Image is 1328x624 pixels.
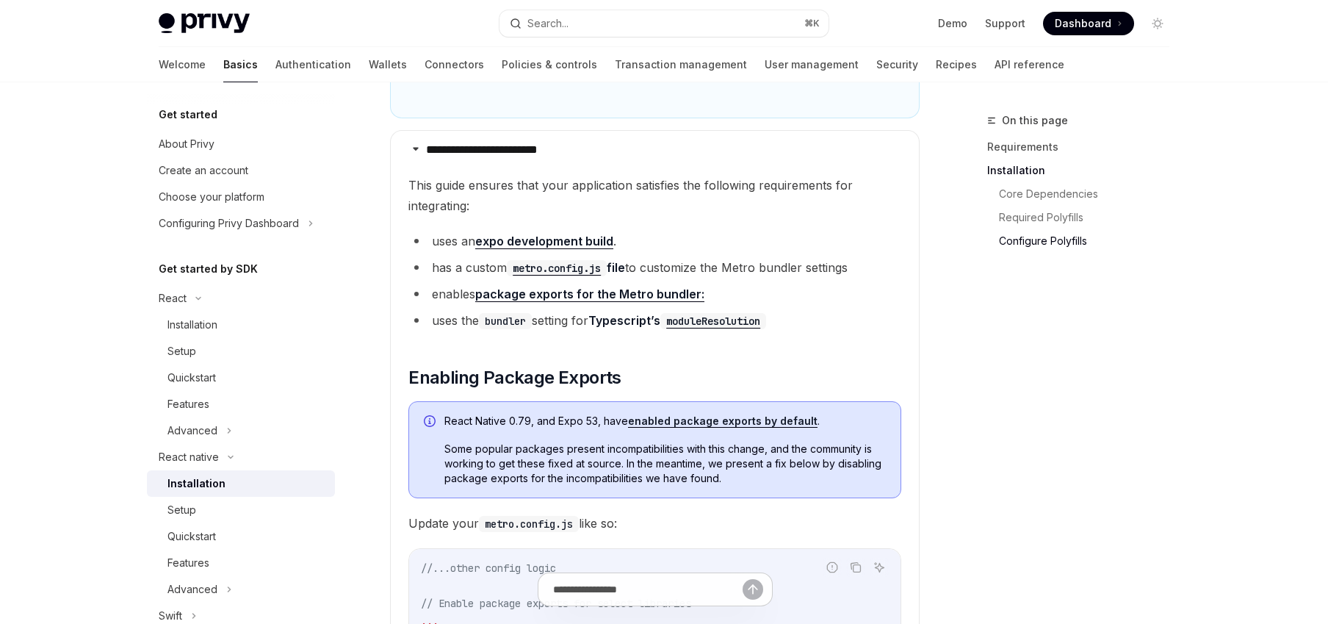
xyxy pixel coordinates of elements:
div: Installation [167,475,225,492]
code: moduleResolution [660,313,766,329]
div: About Privy [159,135,214,153]
li: enables [408,284,901,304]
a: Installation [147,312,335,338]
li: uses an . [408,231,901,251]
a: Installation [147,470,335,497]
h5: Get started by SDK [159,260,258,278]
li: has a custom to customize the Metro bundler settings [408,257,901,278]
span: //...other config logic [421,562,556,575]
span: Update your like so: [408,513,901,534]
a: Transaction management [615,47,747,82]
span: ⌘ K [804,18,820,29]
div: Installation [167,316,217,334]
svg: Info [424,415,439,430]
a: Welcome [159,47,206,82]
a: Authentication [275,47,351,82]
a: Setup [147,497,335,523]
a: Configure Polyfills [999,229,1181,253]
div: Quickstart [167,528,216,545]
a: Basics [223,47,258,82]
button: Toggle dark mode [1146,12,1169,35]
div: Create an account [159,162,248,179]
span: React Native 0.79, and Expo 53, have . [444,414,886,428]
h5: Get started [159,106,217,123]
a: User management [765,47,859,82]
a: metro.config.jsfile [507,260,625,275]
a: Choose your platform [147,184,335,210]
div: Choose your platform [159,188,264,206]
a: Core Dependencies [999,182,1181,206]
a: Create an account [147,157,335,184]
a: Typescript’smoduleResolution [588,313,766,328]
a: Recipes [936,47,977,82]
img: light logo [159,13,250,34]
a: Quickstart [147,365,335,391]
a: Policies & controls [502,47,597,82]
a: API reference [995,47,1064,82]
li: uses the setting for [408,310,901,331]
div: Configuring Privy Dashboard [159,215,299,232]
div: Search... [527,15,569,32]
span: Enabling Package Exports [408,366,621,390]
a: Features [147,391,335,417]
a: Features [147,550,335,576]
div: React [159,290,187,307]
div: Advanced [167,422,217,440]
button: Report incorrect code [823,558,842,577]
a: package exports for the Metro bundler: [475,287,704,302]
a: About Privy [147,131,335,157]
div: React native [159,448,219,466]
code: bundler [479,313,532,329]
a: Requirements [987,135,1181,159]
span: On this page [1002,112,1068,129]
a: Quickstart [147,523,335,550]
a: Security [876,47,918,82]
button: Send message [743,579,763,600]
button: Ask AI [870,558,889,577]
div: Advanced [167,581,217,598]
a: Demo [938,16,967,31]
span: Dashboard [1055,16,1111,31]
button: Search...⌘K [499,10,829,37]
a: Wallets [369,47,407,82]
a: Required Polyfills [999,206,1181,229]
a: Installation [987,159,1181,182]
div: Quickstart [167,369,216,387]
div: Setup [167,501,196,519]
a: expo development build [475,234,613,249]
div: Features [167,554,209,572]
span: This guide ensures that your application satisfies the following requirements for integrating: [408,175,901,216]
code: metro.config.js [479,516,579,532]
span: Some popular packages present incompatibilities with this change, and the community is working to... [444,442,886,486]
div: Setup [167,343,196,360]
button: Copy the contents from the code block [846,558,865,577]
a: Connectors [425,47,484,82]
code: metro.config.js [507,260,607,276]
a: Dashboard [1043,12,1134,35]
a: Support [985,16,1025,31]
a: enabled package exports by default [628,415,818,428]
div: Features [167,395,209,413]
a: Setup [147,338,335,365]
